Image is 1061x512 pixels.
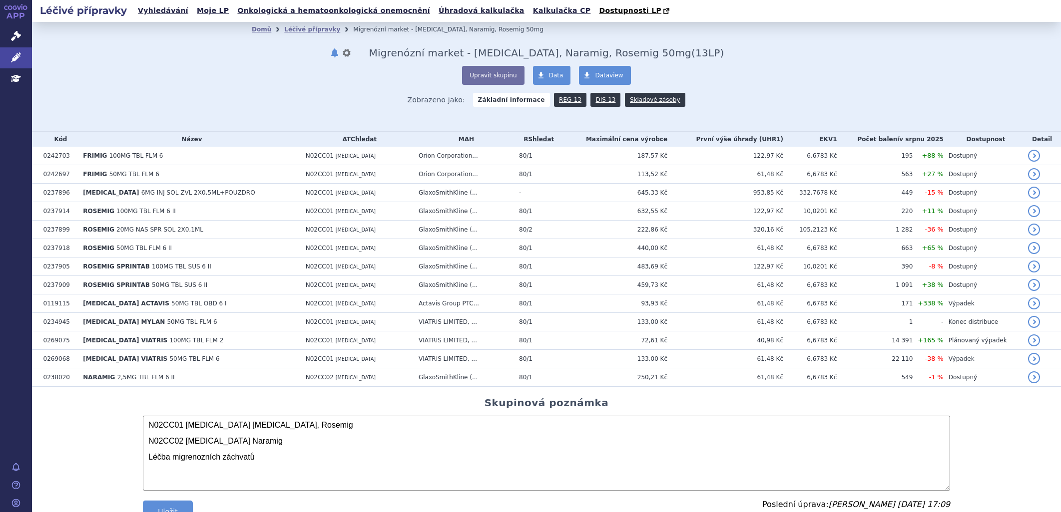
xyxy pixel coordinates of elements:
[38,202,78,221] td: 0237914
[837,202,913,221] td: 220
[116,245,172,252] span: 50MG TBL FLM 6 II
[284,26,340,33] a: Léčivé přípravky
[667,257,783,276] td: 122,97 Kč
[306,355,334,362] span: N02CC01
[944,331,1024,350] td: Plánovaný výpadek
[944,368,1024,387] td: Dostupný
[695,47,708,59] span: 13
[925,189,944,196] span: -15 %
[596,4,674,18] a: Dostupnosti LP
[1028,224,1040,236] a: detail
[519,300,532,307] span: 80/1
[78,132,300,147] th: Název
[558,202,667,221] td: 632,55 Kč
[667,221,783,239] td: 320,16 Kč
[783,184,837,202] td: 332,7678 Kč
[32,3,135,17] h2: Léčivé přípravky
[837,165,913,184] td: 563
[519,208,532,215] span: 80/1
[944,350,1024,368] td: Výpadek
[38,132,78,147] th: Kód
[558,350,667,368] td: 133,00 Kč
[667,350,783,368] td: 61,48 Kč
[301,132,414,147] th: ATC
[83,226,114,233] span: ROSEMIG
[152,281,207,288] span: 50MG TBL SUS 6 II
[829,500,895,509] span: [PERSON_NAME]
[691,47,724,59] span: ( LP)
[117,374,175,381] span: 2,5MG TBL FLM 6 II
[558,221,667,239] td: 222,86 Kč
[519,152,532,159] span: 80/1
[462,66,524,85] button: Upravit skupinu
[590,93,620,107] a: DIS-13
[944,294,1024,313] td: Výpadek
[549,72,563,79] span: Data
[306,208,334,215] span: N02CC01
[414,221,514,239] td: GlaxoSmithKline (...
[473,93,550,107] strong: Základní informace
[83,281,150,288] span: ROSEMIG SPRINTAB
[837,257,913,276] td: 390
[837,331,913,350] td: 14 391
[1028,187,1040,199] a: detail
[116,226,203,233] span: 20MG NAS SPR SOL 2X0,1ML
[414,184,514,202] td: GlaxoSmithKline (...
[83,189,139,196] span: [MEDICAL_DATA]
[667,239,783,257] td: 61,48 Kč
[414,239,514,257] td: GlaxoSmithKline (...
[519,263,532,270] span: 80/1
[306,318,334,325] span: N02CC01
[336,282,376,288] span: [MEDICAL_DATA]
[579,66,630,85] a: Dataview
[414,202,514,221] td: GlaxoSmithKline (...
[944,184,1024,202] td: Dostupný
[558,331,667,350] td: 72,61 Kč
[922,170,943,178] span: +27 %
[1028,316,1040,328] a: detail
[336,356,376,362] span: [MEDICAL_DATA]
[116,208,176,215] span: 100MG TBL FLM 6 II
[407,93,465,107] span: Zobrazeno jako:
[83,318,165,325] span: [MEDICAL_DATA] MYLAN
[336,338,376,343] span: [MEDICAL_DATA]
[558,239,667,257] td: 440,00 Kč
[558,276,667,294] td: 459,73 Kč
[336,246,376,251] span: [MEDICAL_DATA]
[143,416,950,491] textarea: N02CC01 [MEDICAL_DATA] [MEDICAL_DATA], Rosemig N02CC02 [MEDICAL_DATA] Naramig Léčba migrenozních ...
[837,221,913,239] td: 1 282
[944,132,1024,147] th: Dostupnost
[532,136,554,143] a: hledat
[306,300,334,307] span: N02CC01
[436,4,528,17] a: Úhradová kalkulačka
[783,202,837,221] td: 10,0201 Kč
[414,294,514,313] td: Actavis Group PTC...
[519,337,532,344] span: 80/1
[306,171,334,178] span: N02CC01
[414,165,514,184] td: Orion Corporation...
[336,153,376,159] span: [MEDICAL_DATA]
[83,337,167,344] span: [MEDICAL_DATA] VIATRIS
[38,313,78,331] td: 0234945
[514,184,558,202] td: -
[783,165,837,184] td: 6,6783 Kč
[667,165,783,184] td: 61,48 Kč
[38,147,78,165] td: 0242703
[667,313,783,331] td: 61,48 Kč
[783,350,837,368] td: 6,6783 Kč
[109,152,163,159] span: 100MG TBL FLM 6
[918,299,943,307] span: +338 %
[38,276,78,294] td: 0237909
[1028,297,1040,309] a: detail
[38,257,78,276] td: 0237905
[485,397,609,409] h2: Skupinová poznámka
[558,165,667,184] td: 113,52 Kč
[330,47,340,59] button: notifikace
[336,319,376,325] span: [MEDICAL_DATA]
[667,368,783,387] td: 61,48 Kč
[837,276,913,294] td: 1 091
[918,336,943,344] span: +165 %
[306,337,334,344] span: N02CC01
[533,66,571,85] a: Data
[944,257,1024,276] td: Dostupný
